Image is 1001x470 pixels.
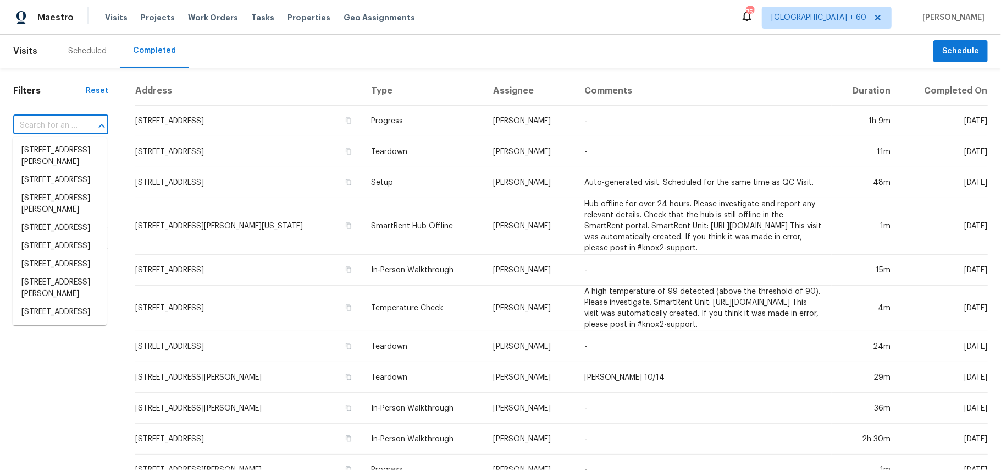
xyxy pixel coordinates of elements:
td: - [576,393,832,424]
td: - [576,136,832,167]
th: Address [135,76,362,106]
button: Copy Address [344,116,353,125]
td: Setup [362,167,484,198]
li: [STREET_ADDRESS][PERSON_NAME] [13,321,107,351]
div: Completed [133,45,176,56]
td: Auto-generated visit. Scheduled for the same time as QC Visit. [576,167,832,198]
th: Type [362,76,484,106]
td: [DATE] [899,393,988,424]
button: Copy Address [344,434,353,444]
th: Assignee [484,76,576,106]
td: 1m [832,198,899,255]
td: [PERSON_NAME] [484,255,576,286]
td: [STREET_ADDRESS] [135,255,362,286]
li: [STREET_ADDRESS] [13,171,107,189]
td: [STREET_ADDRESS] [135,331,362,362]
td: Teardown [362,362,484,393]
td: SmartRent Hub Offline [362,198,484,255]
button: Copy Address [344,146,353,156]
td: [STREET_ADDRESS][PERSON_NAME] [135,393,362,424]
td: [PERSON_NAME] [484,424,576,455]
td: [PERSON_NAME] [484,331,576,362]
th: Completed On [899,76,988,106]
td: In-Person Walkthrough [362,393,484,424]
td: [DATE] [899,167,988,198]
span: Projects [141,12,175,23]
div: Reset [86,85,108,96]
button: Copy Address [344,372,353,382]
td: [STREET_ADDRESS] [135,424,362,455]
button: Schedule [933,40,988,63]
span: Work Orders [188,12,238,23]
span: Maestro [37,12,74,23]
td: [DATE] [899,286,988,331]
td: [STREET_ADDRESS] [135,106,362,136]
td: 15m [832,255,899,286]
li: [STREET_ADDRESS] [13,219,107,237]
td: [DATE] [899,255,988,286]
td: - [576,106,832,136]
td: 24m [832,331,899,362]
td: Teardown [362,331,484,362]
td: [PERSON_NAME] [484,286,576,331]
td: A high temperature of 99 detected (above the threshold of 90). Please investigate. SmartRent Unit... [576,286,832,331]
button: Copy Address [344,177,353,187]
button: Copy Address [344,303,353,313]
td: Temperature Check [362,286,484,331]
span: [PERSON_NAME] [918,12,985,23]
td: [PERSON_NAME] [484,167,576,198]
td: - [576,331,832,362]
div: Scheduled [68,46,107,57]
td: [PERSON_NAME] [484,106,576,136]
td: In-Person Walkthrough [362,424,484,455]
td: [PERSON_NAME] [484,136,576,167]
h1: Filters [13,85,86,96]
span: Schedule [942,45,979,58]
td: 4m [832,286,899,331]
button: Copy Address [344,265,353,275]
td: [DATE] [899,331,988,362]
th: Comments [576,76,832,106]
td: 2h 30m [832,424,899,455]
td: [DATE] [899,362,988,393]
span: Visits [105,12,128,23]
td: [PERSON_NAME] [484,393,576,424]
td: [PERSON_NAME] [484,198,576,255]
td: [STREET_ADDRESS][PERSON_NAME][US_STATE] [135,198,362,255]
td: - [576,424,832,455]
td: [DATE] [899,198,988,255]
li: [STREET_ADDRESS][PERSON_NAME] [13,189,107,219]
li: [STREET_ADDRESS][PERSON_NAME] [13,141,107,171]
span: Tasks [251,14,274,21]
li: [STREET_ADDRESS] [13,303,107,321]
td: [DATE] [899,424,988,455]
span: Geo Assignments [344,12,415,23]
button: Copy Address [344,341,353,351]
button: Close [94,118,109,134]
td: - [576,255,832,286]
td: 36m [832,393,899,424]
div: 756 [746,7,754,18]
td: [STREET_ADDRESS] [135,286,362,331]
li: [STREET_ADDRESS][PERSON_NAME] [13,274,107,303]
td: 1h 9m [832,106,899,136]
span: Properties [287,12,330,23]
input: Search for an address... [13,117,78,134]
td: [DATE] [899,136,988,167]
span: [GEOGRAPHIC_DATA] + 60 [771,12,866,23]
li: [STREET_ADDRESS] [13,255,107,274]
span: Visits [13,39,37,63]
th: Duration [832,76,899,106]
td: In-Person Walkthrough [362,255,484,286]
td: [STREET_ADDRESS][PERSON_NAME] [135,362,362,393]
td: 29m [832,362,899,393]
td: 48m [832,167,899,198]
button: Copy Address [344,221,353,231]
td: 11m [832,136,899,167]
td: [STREET_ADDRESS] [135,167,362,198]
td: [PERSON_NAME] [484,362,576,393]
td: [PERSON_NAME] 10/14 [576,362,832,393]
td: [STREET_ADDRESS] [135,136,362,167]
td: Hub offline for over 24 hours. Please investigate and report any relevant details. Check that the... [576,198,832,255]
li: [STREET_ADDRESS] [13,237,107,255]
